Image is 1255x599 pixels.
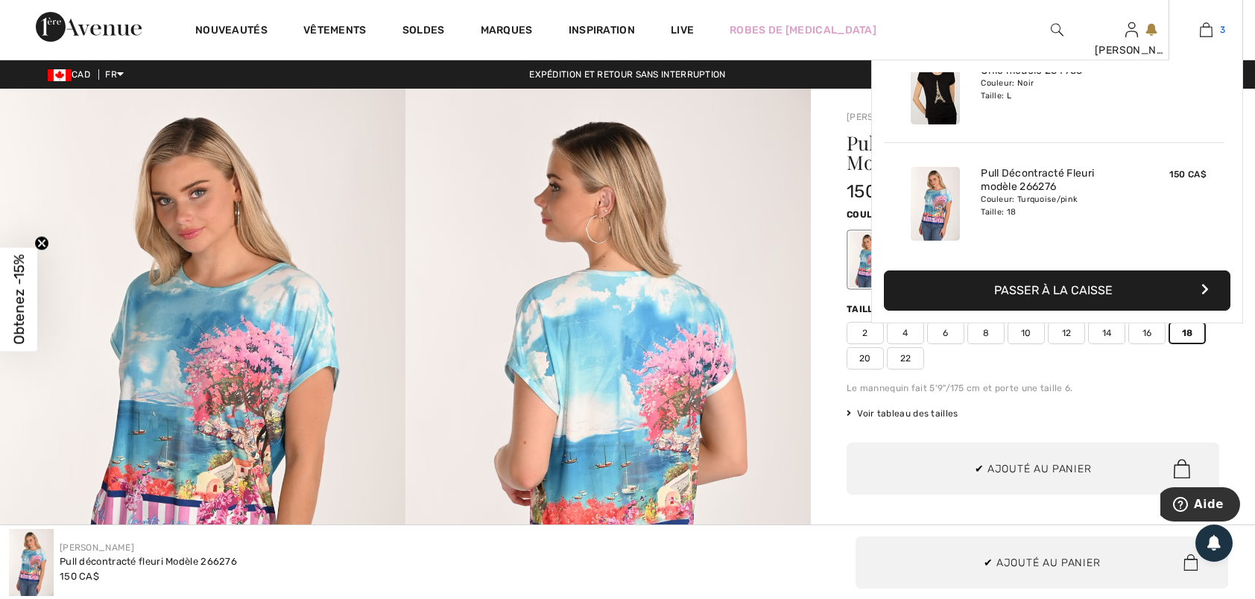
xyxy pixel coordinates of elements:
img: Haut Manches Bouffantes Chic modèle 254953 [911,51,960,124]
span: CAD [48,69,96,80]
div: Pull décontracté fleuri Modèle 266276 [60,554,237,569]
span: 20 [847,347,884,370]
a: Soldes [402,24,445,39]
button: ✔ Ajouté au panier [856,536,1228,589]
span: Voir tableau des tailles [847,407,958,420]
span: 150 CA$ [847,181,917,202]
img: recherche [1051,21,1063,39]
a: Se connecter [1125,22,1138,37]
span: 150 CA$ [60,571,99,582]
img: Mon panier [1200,21,1213,39]
span: Couleur: [847,209,894,220]
div: [PERSON_NAME] [1095,42,1168,58]
img: Mes infos [1125,21,1138,39]
a: [PERSON_NAME] [60,542,134,553]
span: 14 [1088,322,1125,344]
span: 4 [887,322,924,344]
span: ✔ Ajouté au panier [975,461,1092,477]
span: 10 [1008,322,1045,344]
img: Pull D&eacute;contract&eacute; Fleuri mod&egrave;le 266276 [9,529,54,596]
div: Couleur: Noir Taille: L [981,77,1128,101]
span: 18 [1169,322,1206,344]
button: Passer à la caisse [884,270,1230,311]
a: Robes de [MEDICAL_DATA] [730,22,876,38]
a: Vêtements [303,24,367,39]
img: Bag.svg [1174,459,1190,478]
div: Le mannequin fait 5'9"/175 cm et porte une taille 6. [847,381,1219,395]
span: 12 [1048,322,1085,344]
a: Live [671,22,694,38]
div: Couleur: Turquoise/pink Taille: 18 [981,194,1128,218]
img: Pull Décontracté Fleuri modèle 266276 [911,167,960,241]
span: 22 [887,347,924,370]
img: Bag.svg [1183,554,1198,571]
span: 6 [927,322,964,344]
img: Canadian Dollar [48,69,72,81]
span: 3 [1220,23,1225,37]
span: Inspiration [569,24,635,39]
a: 3 [1169,21,1242,39]
a: Pull Décontracté Fleuri modèle 266276 [981,167,1128,194]
iframe: Ouvre un widget dans lequel vous pouvez trouver plus d’informations [1160,487,1240,524]
button: Close teaser [34,236,49,251]
span: 16 [1128,322,1166,344]
span: Obtenez -15% [10,255,28,345]
span: ✔ Ajouté au panier [984,554,1101,570]
button: ✔ Ajouté au panier [847,443,1219,495]
span: FR [105,69,124,80]
img: 1ère Avenue [36,12,142,42]
div: Turquoise/pink [849,232,888,288]
h1: Pull décontracté fleuri Modèle 266276 [847,133,1157,172]
div: Taille ([GEOGRAPHIC_DATA]/[GEOGRAPHIC_DATA]): [847,302,1107,316]
span: 8 [967,322,1005,344]
a: Marques [481,24,533,39]
span: 2 [847,322,884,344]
a: [PERSON_NAME] [847,112,921,122]
a: Nouveautés [195,24,268,39]
span: 150 CA$ [1169,169,1207,180]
